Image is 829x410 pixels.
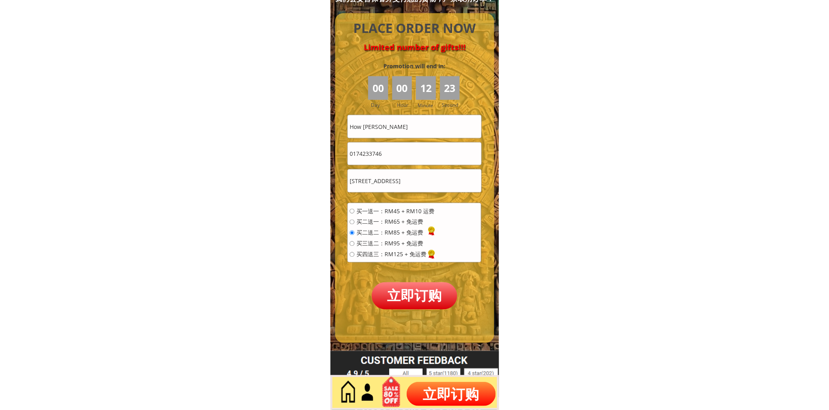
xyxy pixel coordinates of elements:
h3: Minute [418,102,435,109]
span: 买三送二：RM95 + 免运费 [356,241,434,247]
input: 电话 [348,143,481,165]
h3: Hour [397,101,414,109]
h3: Promotion will end in: [369,62,460,71]
input: 地址 [348,169,481,192]
h4: Limited number of gifts!!! [344,43,485,52]
p: 立即订购 [372,282,458,309]
h4: PLACE ORDER NOW [344,19,485,37]
h3: Second [442,101,462,109]
span: 买一送一：RM45 + RM10 运费 [356,208,434,214]
span: 买二送二：RM85 + 免运费 [356,230,434,236]
input: 姓名 [348,115,481,138]
h3: Day [371,101,391,109]
span: 买四送三：RM125 + 免运费 [356,252,434,257]
span: 买二送一：RM65 + 免运费 [356,219,434,225]
p: 立即订购 [407,382,496,406]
